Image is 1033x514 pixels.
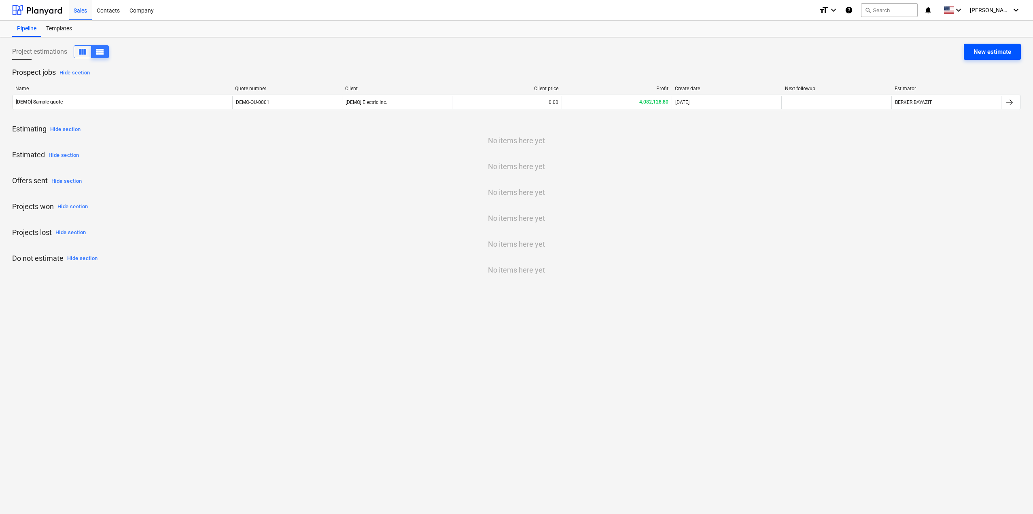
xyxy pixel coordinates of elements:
[675,86,778,91] div: Create date
[675,99,689,105] div: [DATE]
[16,99,63,106] div: [DEMO] Sample quote
[12,188,1021,197] p: No items here yet
[993,475,1033,514] iframe: Chat Widget
[95,47,105,57] span: View as columns
[12,175,1021,188] p: Offers sent
[12,226,1021,239] p: Projects lost
[78,47,87,57] span: View as columns
[345,86,449,91] div: Client
[55,201,90,214] button: Hide section
[235,86,339,91] div: Quote number
[12,149,1021,162] p: Estimated
[829,5,838,15] i: keyboard_arrow_down
[57,202,88,212] div: Hide section
[12,45,109,58] div: Project estimations
[964,44,1021,60] button: New estimate
[15,86,229,91] div: Name
[342,96,452,109] div: [DEMO] Electric Inc.
[12,136,1021,146] p: No items here yet
[12,66,1021,79] p: Prospect jobs
[41,21,77,37] a: Templates
[236,99,269,105] div: DEMO-QU-0001
[12,239,1021,249] p: No items here yet
[924,5,932,15] i: notifications
[67,254,98,263] div: Hide section
[12,214,1021,223] p: No items here yet
[954,5,963,15] i: keyboard_arrow_down
[12,201,1021,214] p: Projects won
[55,228,86,237] div: Hide section
[12,123,1021,136] p: Estimating
[549,99,558,105] div: 0.00
[895,86,998,91] div: Estimator
[891,96,1001,109] div: BERKER BAYAZIT
[970,7,1010,13] span: [PERSON_NAME]
[49,151,79,160] div: Hide section
[12,162,1021,171] p: No items here yet
[639,99,668,106] p: 4,082,128.80
[819,5,829,15] i: format_size
[51,177,82,186] div: Hide section
[865,7,871,13] span: search
[12,21,41,37] a: Pipeline
[65,252,100,265] button: Hide section
[50,125,81,134] div: Hide section
[53,226,88,239] button: Hide section
[12,252,1021,265] p: Do not estimate
[1011,5,1021,15] i: keyboard_arrow_down
[861,3,918,17] button: Search
[49,175,84,188] button: Hide section
[57,66,92,79] button: Hide section
[47,149,81,162] button: Hide section
[993,475,1033,514] div: Sohbet Aracı
[12,265,1021,275] p: No items here yet
[565,86,668,91] div: Profit
[785,86,889,91] div: Next followup
[845,5,853,15] i: Knowledge base
[59,68,90,78] div: Hide section
[455,86,559,91] div: Client price
[48,123,83,136] button: Hide section
[974,47,1011,57] div: New estimate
